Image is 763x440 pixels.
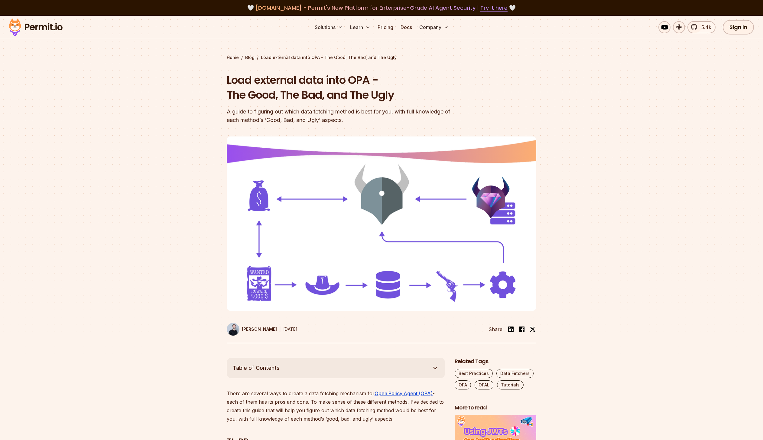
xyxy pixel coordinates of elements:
button: Company [417,21,451,33]
h2: More to read [455,404,536,412]
li: Share: [489,326,504,333]
img: Permit logo [6,17,65,38]
a: Data Fetchers [496,369,534,378]
h2: Related Tags [455,358,536,365]
img: linkedin [507,326,515,333]
a: Best Practices [455,369,493,378]
span: 5.4k [698,24,711,31]
button: Table of Contents [227,358,445,378]
h1: Load external data into OPA - The Good, The Bad, and The Ugly [227,73,459,103]
button: Learn [348,21,373,33]
div: / / [227,54,536,61]
a: 5.4k [687,21,716,33]
a: Pricing [375,21,396,33]
span: Table of Contents [233,364,280,372]
a: Open Policy Agent (OPA) [375,390,433,396]
img: twitter [530,326,536,332]
p: There are several ways to create a data fetching mechanism for - each of them has its pros and co... [227,389,445,423]
a: Try it here [480,4,508,12]
img: facebook [518,326,525,333]
a: OPAL [475,380,493,389]
a: Tutorials [497,380,524,389]
img: Load external data into OPA - The Good, The Bad, and The Ugly [227,136,536,311]
a: [PERSON_NAME] [227,323,277,336]
a: Docs [398,21,414,33]
time: [DATE] [283,327,297,332]
a: Blog [245,54,255,61]
div: A guide to figuring out which data fetching method is best for you, with full knowledge of each m... [227,107,459,124]
img: Oded Ben David [227,323,239,336]
div: | [279,326,281,333]
a: Sign In [723,20,754,34]
p: [PERSON_NAME] [242,326,277,332]
button: Solutions [312,21,345,33]
a: Home [227,54,239,61]
span: [DOMAIN_NAME] - Permit's New Platform for Enterprise-Grade AI Agent Security | [255,4,508,11]
div: 🤍 🤍 [15,4,748,12]
a: OPA [455,380,471,389]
